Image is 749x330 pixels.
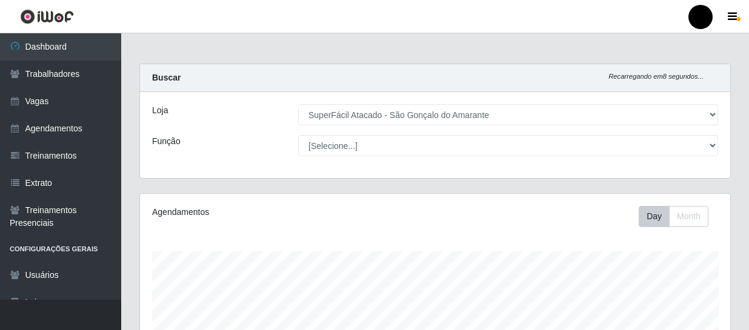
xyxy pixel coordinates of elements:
div: First group [639,206,708,227]
i: Recarregando em 8 segundos... [608,73,704,80]
button: Month [669,206,708,227]
div: Toolbar with button groups [639,206,718,227]
label: Função [152,135,181,148]
img: CoreUI Logo [20,9,74,24]
button: Day [639,206,670,227]
strong: Buscar [152,73,181,82]
label: Loja [152,104,168,117]
div: Agendamentos [152,206,378,219]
